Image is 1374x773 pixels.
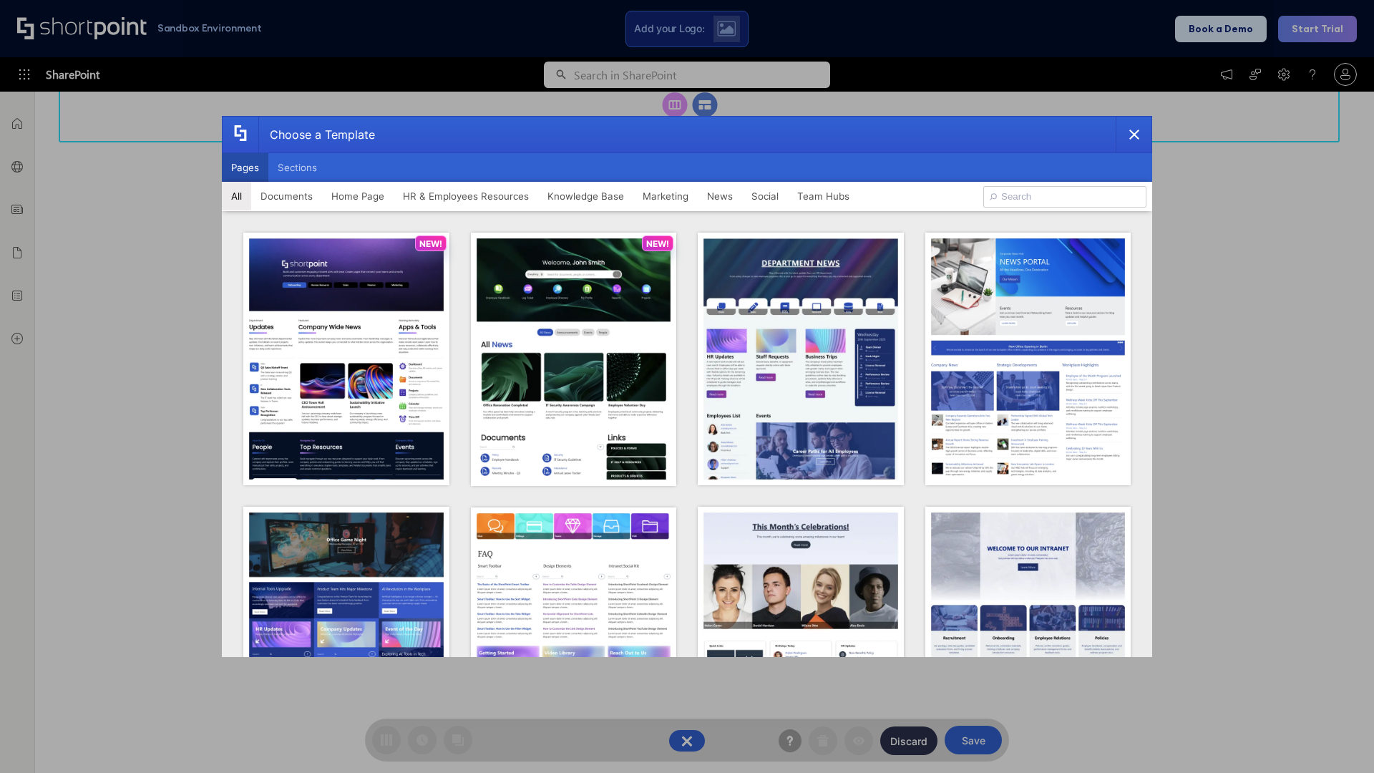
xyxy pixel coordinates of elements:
button: Pages [222,153,268,182]
div: Choose a Template [258,117,375,152]
button: Sections [268,153,326,182]
div: template selector [222,116,1152,657]
button: Home Page [322,182,394,210]
input: Search [983,186,1146,208]
button: Team Hubs [788,182,859,210]
button: Knowledge Base [538,182,633,210]
p: NEW! [419,238,442,249]
button: Marketing [633,182,698,210]
button: Social [742,182,788,210]
p: NEW! [646,238,669,249]
button: News [698,182,742,210]
button: All [222,182,251,210]
button: HR & Employees Resources [394,182,538,210]
iframe: Chat Widget [1302,704,1374,773]
button: Documents [251,182,322,210]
